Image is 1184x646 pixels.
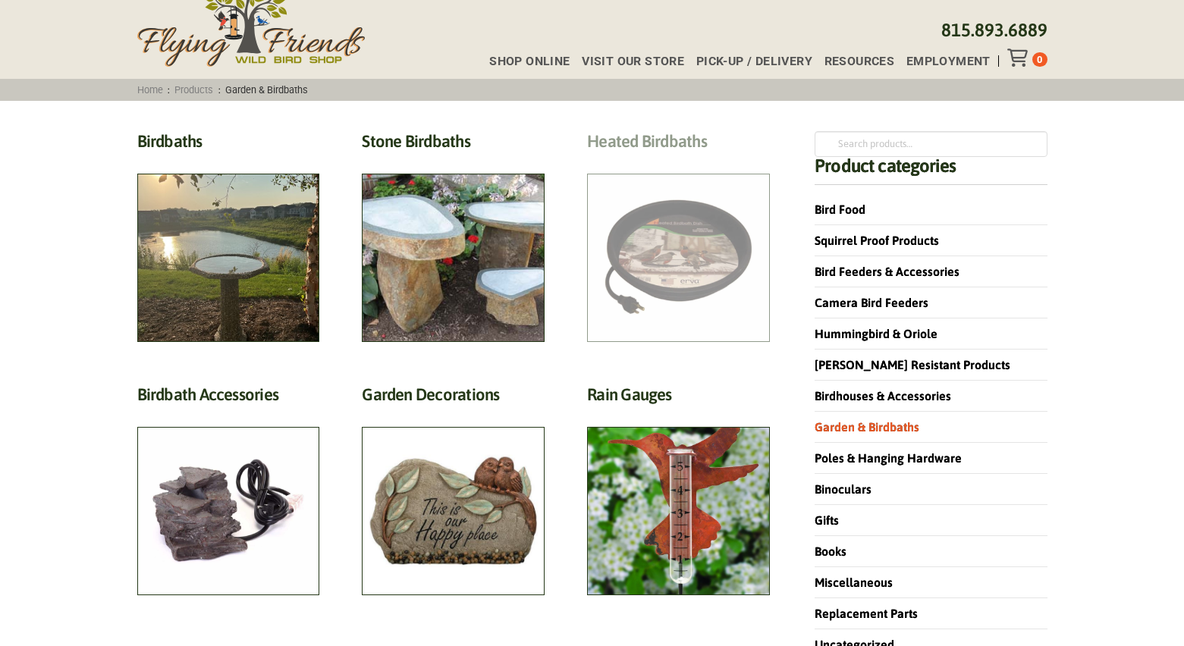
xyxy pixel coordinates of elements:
[815,482,872,496] a: Binoculars
[570,55,684,67] a: Visit Our Store
[587,131,770,342] a: Visit product category Heated Birdbaths
[906,55,991,67] span: Employment
[137,131,320,342] a: Visit product category Birdbaths
[815,513,839,527] a: Gifts
[362,384,545,595] a: Visit product category Garden Decorations
[137,131,320,159] h2: Birdbaths
[941,20,1047,40] a: 815.893.6889
[815,358,1010,372] a: [PERSON_NAME] Resistant Products
[812,55,894,67] a: Resources
[132,84,168,96] a: Home
[221,84,313,96] span: Garden & Birdbaths
[815,265,959,278] a: Bird Feeders & Accessories
[815,420,919,434] a: Garden & Birdbaths
[824,55,895,67] span: Resources
[815,131,1047,157] input: Search products…
[132,84,312,96] span: : :
[815,327,937,340] a: Hummingbird & Oriole
[815,296,928,309] a: Camera Bird Feeders
[684,55,812,67] a: Pick-up / Delivery
[170,84,218,96] a: Products
[815,451,962,465] a: Poles & Hanging Hardware
[582,55,684,67] span: Visit Our Store
[894,55,991,67] a: Employment
[362,131,545,159] h2: Stone Birdbaths
[587,131,770,159] h2: Heated Birdbaths
[815,544,846,558] a: Books
[587,384,770,595] a: Visit product category Rain Gauges
[362,384,545,412] h2: Garden Decorations
[696,55,812,67] span: Pick-up / Delivery
[815,389,951,403] a: Birdhouses & Accessories
[587,384,770,412] h2: Rain Gauges
[137,384,320,412] h2: Birdbath Accessories
[362,131,545,342] a: Visit product category Stone Birdbaths
[815,234,939,247] a: Squirrel Proof Products
[1007,49,1032,67] div: Toggle Off Canvas Content
[1037,54,1042,65] span: 0
[477,55,570,67] a: Shop Online
[815,202,865,216] a: Bird Food
[815,575,893,589] a: Miscellaneous
[815,607,918,620] a: Replacement Parts
[815,157,1047,185] h4: Product categories
[137,384,320,595] a: Visit product category Birdbath Accessories
[489,55,570,67] span: Shop Online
